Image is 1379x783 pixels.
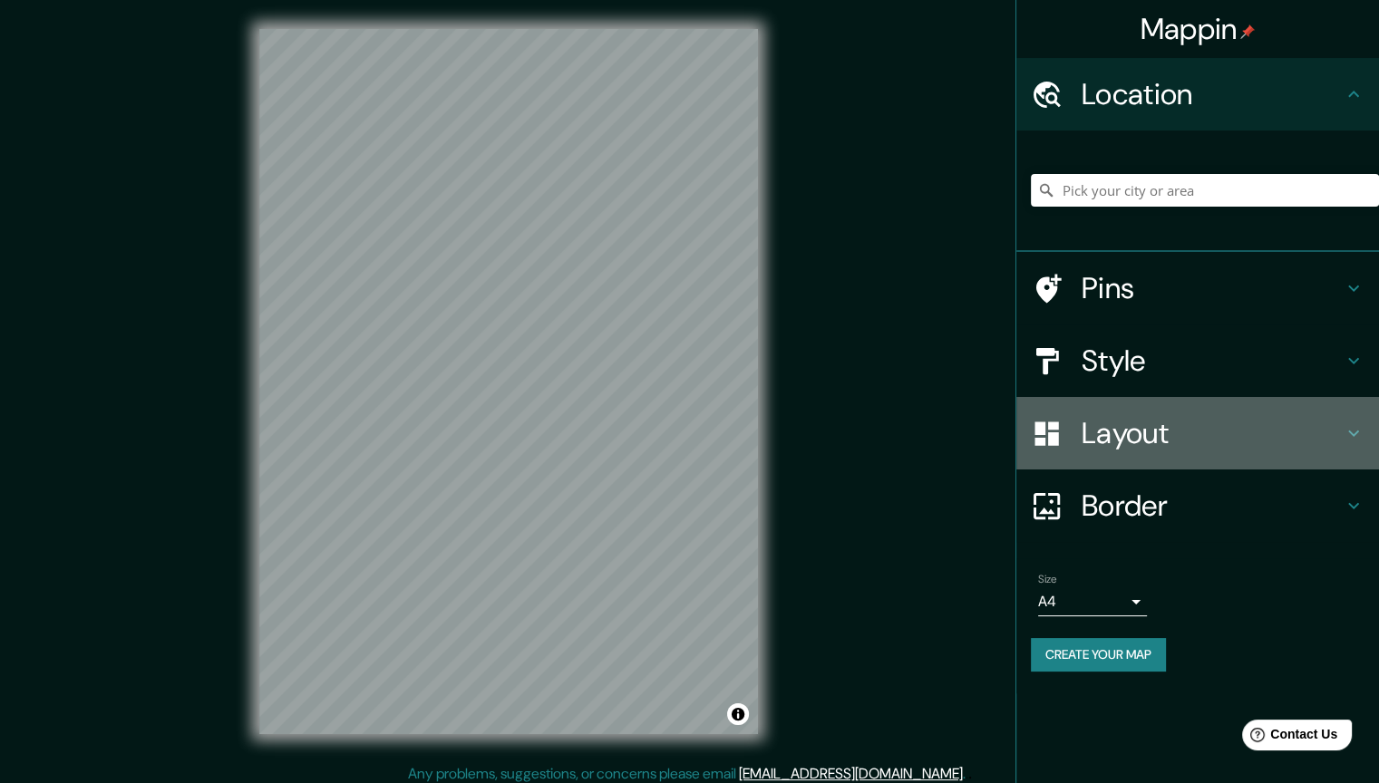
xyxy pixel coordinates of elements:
canvas: Map [259,29,758,734]
div: Pins [1016,252,1379,324]
button: Create your map [1031,638,1166,672]
h4: Border [1082,488,1343,524]
h4: Layout [1082,415,1343,451]
div: Style [1016,324,1379,397]
h4: Style [1082,343,1343,379]
div: Border [1016,469,1379,542]
h4: Location [1082,76,1343,112]
div: A4 [1038,587,1147,616]
h4: Mappin [1141,11,1256,47]
iframe: Help widget launcher [1218,712,1359,763]
img: pin-icon.png [1240,24,1255,39]
div: Location [1016,58,1379,130]
a: [EMAIL_ADDRESS][DOMAIN_NAME] [739,764,963,783]
input: Pick your city or area [1031,174,1379,207]
label: Size [1038,572,1057,587]
h4: Pins [1082,270,1343,306]
button: Toggle attribution [727,703,749,725]
div: Layout [1016,397,1379,469]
